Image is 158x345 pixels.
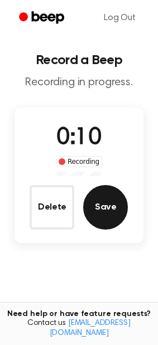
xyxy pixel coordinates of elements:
button: Save Audio Record [83,185,128,230]
button: Delete Audio Record [30,185,74,230]
a: [EMAIL_ADDRESS][DOMAIN_NAME] [50,319,131,337]
div: Recording [56,156,102,167]
span: Contact us [7,319,151,338]
span: 0:10 [56,127,101,150]
p: Recording in progress. [9,76,149,90]
a: Beep [11,7,74,29]
h1: Record a Beep [9,54,149,67]
a: Log Out [93,4,147,31]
